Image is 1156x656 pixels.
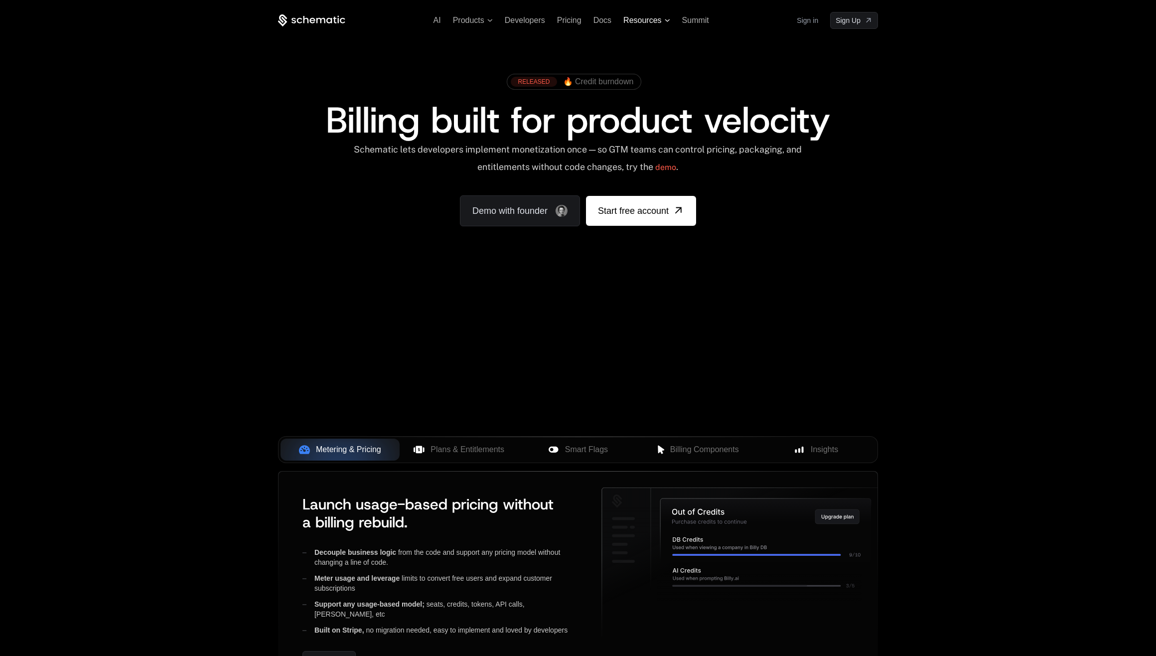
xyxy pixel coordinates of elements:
[637,439,756,461] button: Billing Components
[433,16,441,24] a: AI
[672,519,747,524] g: Purchase credits to continue
[519,439,638,461] button: Smart Flags
[822,514,854,519] g: Upgrade plan
[314,548,396,556] span: Decouple business logic
[326,96,830,144] span: Billing built for product velocity
[505,16,545,24] a: Developers
[431,444,504,456] span: Plans & Entitlements
[302,573,585,593] div: limits to convert free users and expand customer subscriptions
[682,16,709,24] a: Summit
[511,77,557,87] div: RELEASED
[655,156,676,179] a: demo
[281,439,400,461] button: Metering & Pricing
[302,494,554,532] span: Launch usage-based pricing without a billing rebuild.
[314,626,364,634] span: Built on Stripe,
[400,439,519,461] button: Plans & Entitlements
[670,444,739,456] span: Billing Components
[316,444,381,456] span: Metering & Pricing
[672,508,724,514] g: Out of Credits
[302,547,585,567] div: from the code and support any pricing model without changing a line of code.
[756,439,875,461] button: Insights
[314,574,400,582] span: Meter usage and leverage
[853,553,861,557] g: /10
[557,16,581,24] a: Pricing
[511,77,633,87] a: [object Object],[object Object]
[623,16,661,25] span: Resources
[593,16,611,24] a: Docs
[830,12,878,29] a: [object Object]
[460,195,580,226] a: Demo with founder, ,[object Object]
[302,599,585,619] div: seats, credits, tokens, API calls, [PERSON_NAME], etc
[811,444,838,456] span: Insights
[673,545,767,550] g: Used when viewing a company in Billy DB
[353,144,803,179] div: Schematic lets developers implement monetization once — so GTM teams can control pricing, packagi...
[563,77,634,86] span: 🔥 Credit burndown
[797,12,818,28] a: Sign in
[565,444,608,456] span: Smart Flags
[314,600,425,608] span: Support any usage-based model;
[598,204,669,218] span: Start free account
[556,205,568,217] img: Founder
[302,625,585,635] div: no migration needed, easy to implement and loved by developers
[836,15,861,25] span: Sign Up
[586,196,696,226] a: [object Object]
[453,16,484,25] span: Products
